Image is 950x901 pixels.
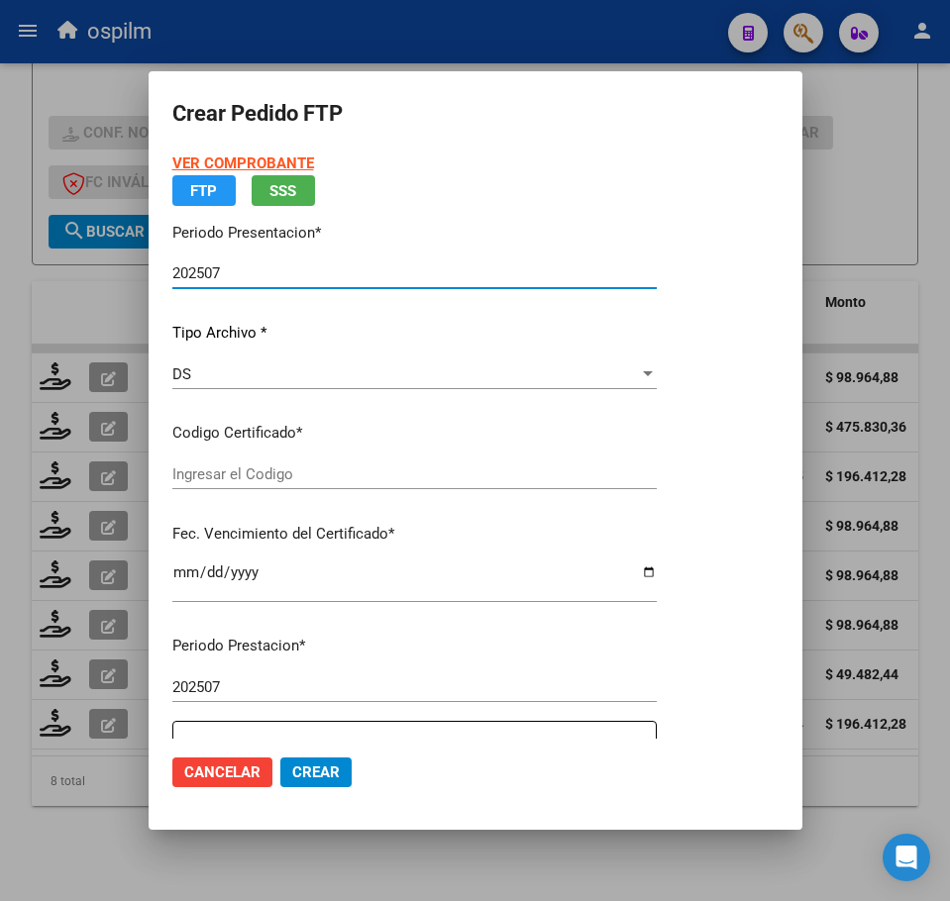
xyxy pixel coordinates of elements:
[172,523,657,546] p: Fec. Vencimiento del Certificado
[280,757,352,787] button: Crear
[883,834,930,881] div: Open Intercom Messenger
[190,182,217,200] span: FTP
[172,95,779,133] h2: Crear Pedido FTP
[172,154,314,172] a: VER COMPROBANTE
[269,182,296,200] span: SSS
[172,635,657,657] p: Periodo Prestacion
[172,757,272,787] button: Cancelar
[189,739,319,756] strong: Comentario Legajo:
[172,365,191,383] span: DS
[172,322,657,345] p: Tipo Archivo *
[292,763,340,781] span: Crear
[172,422,657,445] p: Codigo Certificado
[252,175,315,206] button: SSS
[172,175,236,206] button: FTP
[172,222,657,245] p: Periodo Presentacion
[189,737,656,759] p: MUSICOTERAPIA
[184,763,261,781] span: Cancelar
